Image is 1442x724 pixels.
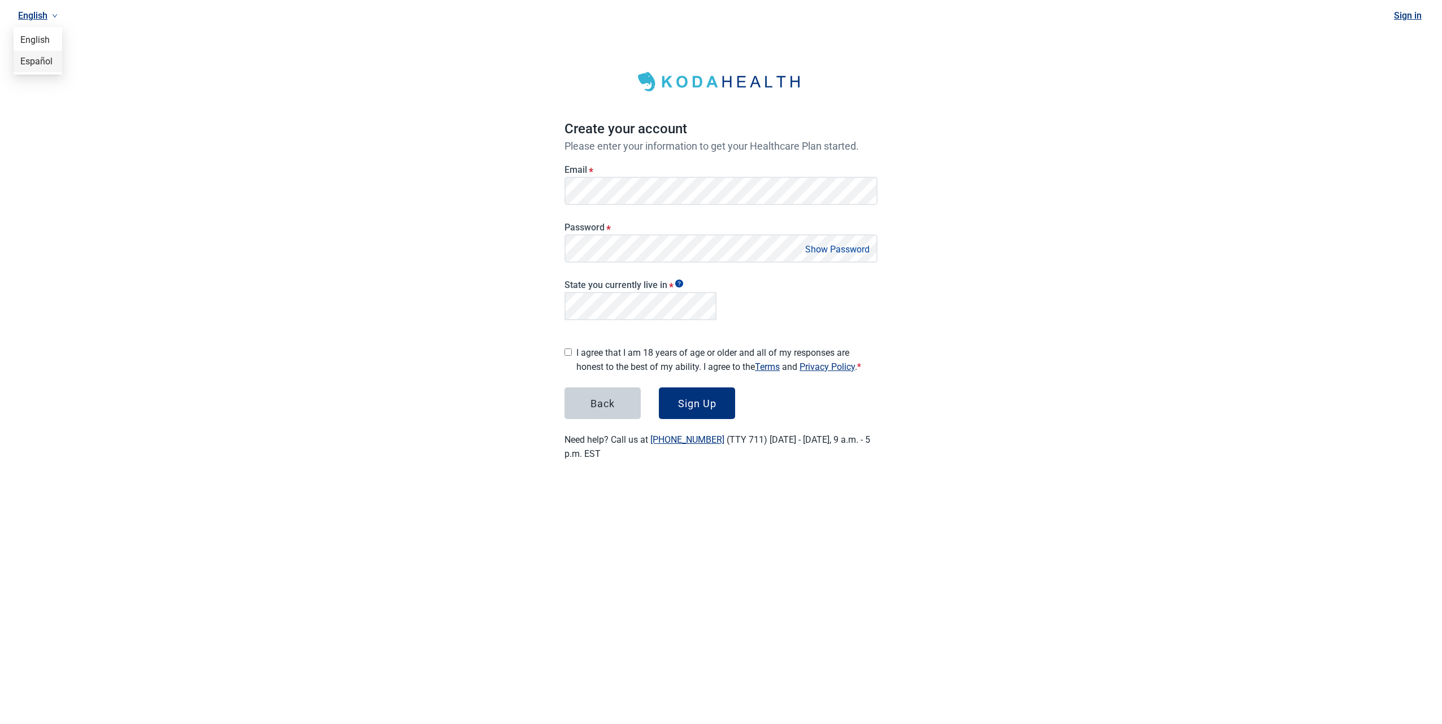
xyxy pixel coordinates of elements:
span: Show tooltip [675,280,683,287]
label: I agree that I am 18 years of age or older and all of my responses are honest to the best of my a... [576,346,878,374]
main: Main content [537,18,905,488]
label: Need help? Call us at (TTY 711) [DATE] - [DATE], 9 a.m. - 5 p.m. EST [564,434,870,459]
button: Sign Up [659,387,735,419]
a: Current language: English [14,6,62,25]
label: Password [564,222,878,233]
span: Español [20,55,55,68]
a: Privacy Policy [800,361,855,372]
button: Show Password [802,242,873,257]
a: Terms [755,361,780,372]
label: Email [564,164,878,175]
span: Required field [857,361,861,372]
a: Sign in [1394,10,1422,21]
ul: Select language [14,27,62,75]
label: State you currently live in [564,280,716,290]
a: [PHONE_NUMBER] [650,434,724,445]
div: Sign Up [678,398,716,409]
span: English [20,34,55,46]
img: Koda Health [631,68,811,96]
div: Back [590,398,615,409]
button: Back [564,387,641,419]
span: down [52,13,58,19]
h1: Create your account [564,119,878,140]
p: Please enter your information to get your Healthcare Plan started. [564,140,878,152]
